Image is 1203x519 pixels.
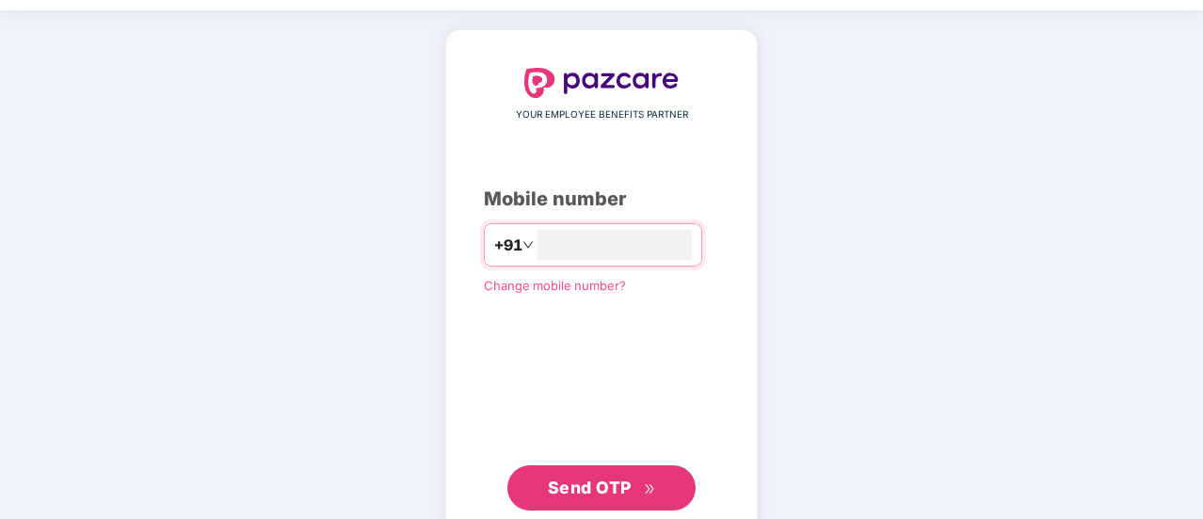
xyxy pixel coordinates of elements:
div: Mobile number [484,185,719,214]
span: Send OTP [548,478,632,497]
span: YOUR EMPLOYEE BENEFITS PARTNER [516,107,688,122]
button: Send OTPdouble-right [507,465,696,511]
a: Change mobile number? [484,278,626,293]
span: double-right [644,483,656,495]
img: logo [524,68,679,98]
span: +91 [494,234,522,257]
span: down [522,239,534,251]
